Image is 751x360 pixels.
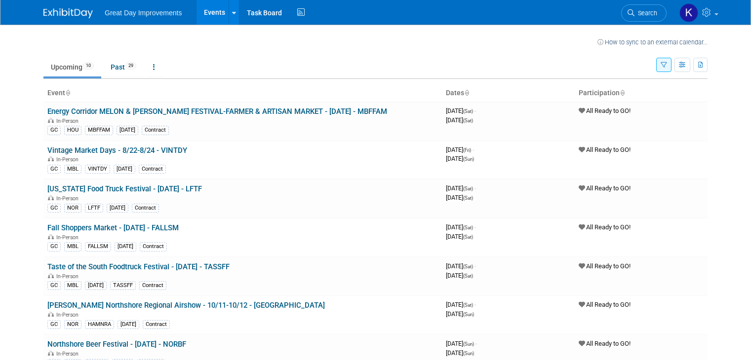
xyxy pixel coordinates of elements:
span: (Sat) [463,186,473,191]
span: [DATE] [446,146,474,153]
span: - [474,301,476,308]
div: GC [47,281,61,290]
span: - [474,262,476,270]
span: (Sun) [463,351,474,356]
img: In-Person Event [48,234,54,239]
div: [DATE] [114,165,135,174]
th: Participation [575,85,708,102]
a: Sort by Start Date [464,89,469,97]
span: Great Day Improvements [105,9,182,17]
span: (Sun) [463,156,474,162]
span: [DATE] [446,301,476,308]
span: In-Person [56,195,81,202]
span: (Sat) [463,108,473,114]
div: NOR [64,204,81,213]
span: - [474,107,476,114]
span: - [474,184,476,192]
span: [DATE] [446,116,473,124]
img: In-Person Event [48,351,54,356]
span: [DATE] [446,194,473,201]
span: All Ready to GO! [579,223,631,231]
div: MBL [64,242,81,251]
a: [US_STATE] Food Truck Festival - [DATE] - LFTF [47,184,202,193]
a: How to sync to an external calendar... [597,38,708,46]
div: HOU [64,126,81,135]
img: In-Person Event [48,312,54,317]
a: Past29 [103,58,144,76]
img: In-Person Event [48,273,54,278]
span: Search [634,9,657,17]
div: FALLSM [85,242,111,251]
span: - [474,223,476,231]
a: Sort by Event Name [65,89,70,97]
span: All Ready to GO! [579,184,631,192]
span: All Ready to GO! [579,107,631,114]
span: In-Person [56,351,81,357]
span: [DATE] [446,262,476,270]
div: GC [47,165,61,174]
div: [DATE] [118,320,139,329]
a: Sort by Participation Type [620,89,625,97]
span: - [473,146,474,153]
div: GC [47,204,61,213]
span: - [475,340,477,347]
span: (Sun) [463,312,474,317]
span: [DATE] [446,223,476,231]
span: In-Person [56,312,81,318]
div: [DATE] [115,242,136,251]
div: Contract [142,126,169,135]
div: [DATE] [85,281,107,290]
div: GC [47,126,61,135]
span: In-Person [56,234,81,241]
div: Contract [140,242,167,251]
span: (Fri) [463,147,471,153]
a: [PERSON_NAME] Northshore Regional Airshow - 10/11-10/12 - [GEOGRAPHIC_DATA] [47,301,325,310]
span: All Ready to GO! [579,262,631,270]
span: All Ready to GO! [579,340,631,347]
span: [DATE] [446,349,474,357]
a: Search [621,4,667,22]
span: In-Person [56,273,81,280]
span: (Sat) [463,195,473,201]
th: Dates [442,85,575,102]
div: GC [47,320,61,329]
div: HAMNRA [85,320,114,329]
img: ExhibitDay [43,8,93,18]
span: [DATE] [446,155,474,162]
div: [DATE] [117,126,138,135]
span: (Sat) [463,225,473,230]
a: Taste of the South Foodtruck Festival - [DATE] - TASSFF [47,262,230,271]
div: MBFFAM [85,126,113,135]
span: [DATE] [446,310,474,318]
img: In-Person Event [48,195,54,200]
span: [DATE] [446,184,476,192]
img: Kenneth Luquette [679,3,698,22]
a: Energy Corridor MELON & [PERSON_NAME] FESTIVAL-FARMER & ARTISAN MARKET - [DATE] - MBFFAM [47,107,387,116]
div: MBL [64,281,81,290]
div: VINTDY [85,165,110,174]
img: In-Person Event [48,118,54,123]
span: [DATE] [446,233,473,240]
div: Contract [139,281,166,290]
div: Contract [143,320,170,329]
span: [DATE] [446,272,473,279]
div: NOR [64,320,81,329]
th: Event [43,85,442,102]
a: Northshore Beer Festival - [DATE] - NORBF [47,340,186,349]
div: Contract [139,165,166,174]
span: (Sat) [463,264,473,269]
span: (Sat) [463,302,473,308]
span: 10 [83,62,94,70]
div: Contract [132,204,159,213]
div: LFTF [85,204,103,213]
img: In-Person Event [48,156,54,161]
span: 29 [125,62,136,70]
a: Vintage Market Days - 8/22-8/24 - VINTDY [47,146,187,155]
div: TASSFF [110,281,136,290]
span: In-Person [56,156,81,163]
span: [DATE] [446,107,476,114]
a: Fall Shoppers Market - [DATE] - FALLSM [47,223,179,232]
a: Upcoming10 [43,58,101,76]
span: (Sat) [463,273,473,279]
div: GC [47,242,61,251]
